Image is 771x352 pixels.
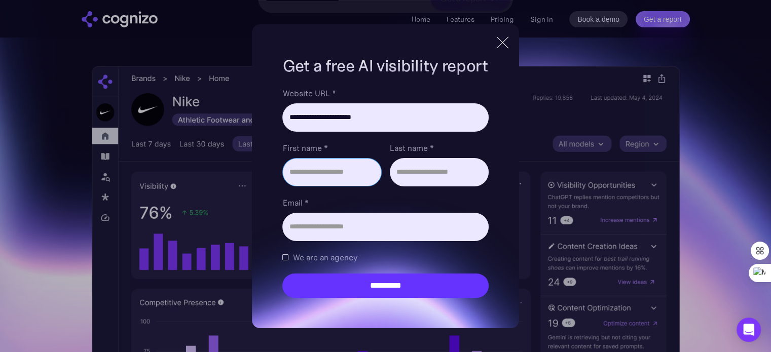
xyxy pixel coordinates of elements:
[282,197,488,209] label: Email *
[282,87,488,99] label: Website URL *
[282,87,488,298] form: Brand Report Form
[737,318,761,342] div: Open Intercom Messenger
[282,55,488,77] h1: Get a free AI visibility report
[390,142,489,154] label: Last name *
[292,251,357,263] span: We are an agency
[282,142,381,154] label: First name *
